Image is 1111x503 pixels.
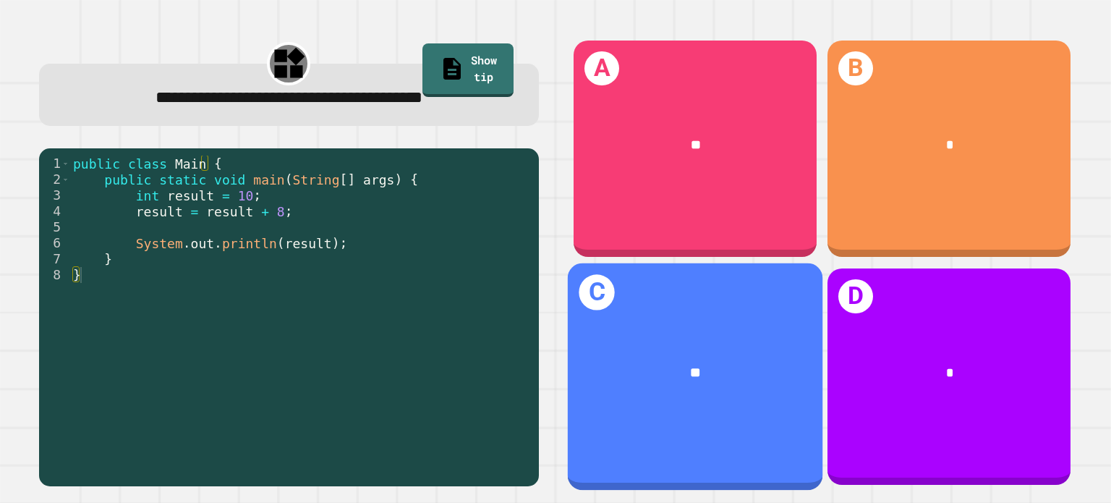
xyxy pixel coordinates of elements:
[39,187,70,203] div: 3
[39,172,70,187] div: 2
[838,279,872,313] h1: D
[579,274,616,310] h1: C
[39,203,70,219] div: 4
[584,51,618,85] h1: A
[39,251,70,267] div: 7
[39,156,70,172] div: 1
[39,235,70,251] div: 6
[422,43,514,98] a: Show tip
[61,156,69,172] span: Toggle code folding, rows 1 through 8
[838,51,872,85] h1: B
[39,219,70,235] div: 5
[61,172,69,187] span: Toggle code folding, rows 2 through 7
[39,267,70,283] div: 8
